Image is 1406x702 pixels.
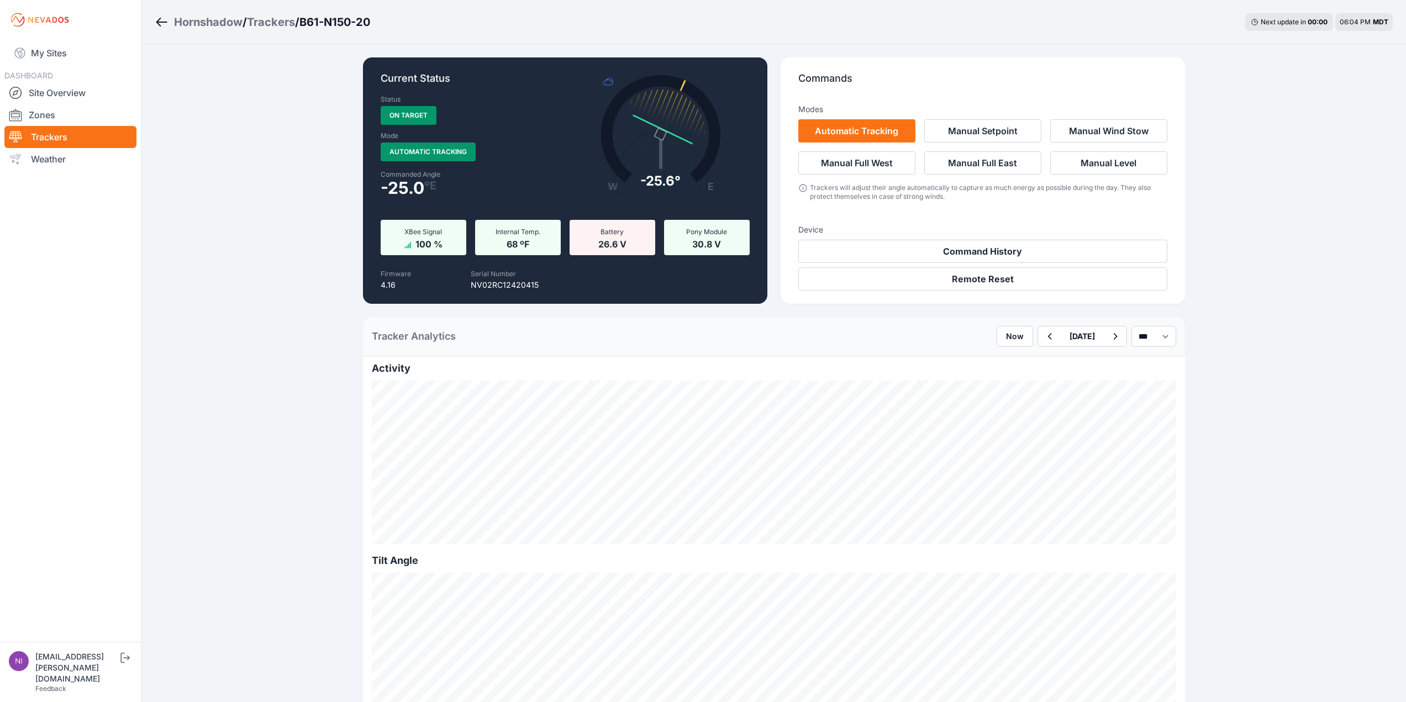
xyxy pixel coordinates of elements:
nav: Breadcrumb [155,8,370,36]
a: Trackers [4,126,136,148]
span: / [243,14,247,30]
button: Manual Full East [924,151,1041,175]
p: Current Status [381,71,750,95]
span: MDT [1373,18,1388,26]
span: DASHBOARD [4,71,53,80]
span: Next update in [1261,18,1306,26]
div: -25.6° [640,172,681,190]
div: Trackers will adjust their angle automatically to capture as much energy as possible during the d... [810,183,1167,201]
label: Mode [381,131,398,140]
h3: B61-N150-20 [299,14,370,30]
span: 26.6 V [598,236,626,250]
span: 100 % [415,236,443,250]
button: Manual Setpoint [924,119,1041,142]
button: Automatic Tracking [798,119,915,142]
h2: Tracker Analytics [372,329,456,344]
a: Weather [4,148,136,170]
img: Nevados [9,11,71,29]
a: Trackers [247,14,295,30]
a: Hornshadow [174,14,243,30]
h3: Device [798,224,1167,235]
a: Site Overview [4,82,136,104]
div: [EMAIL_ADDRESS][PERSON_NAME][DOMAIN_NAME] [35,651,118,684]
button: Manual Full West [798,151,915,175]
label: Firmware [381,270,411,278]
button: Command History [798,240,1167,263]
img: nick.fritz@nevados.solar [9,651,29,671]
p: 4.16 [381,279,411,291]
label: Serial Number [471,270,516,278]
label: Commanded Angle [381,170,559,179]
span: 06:04 PM [1340,18,1371,26]
button: Remote Reset [798,267,1167,291]
span: / [295,14,299,30]
label: Status [381,95,401,104]
button: Now [997,326,1033,347]
button: Manual Level [1050,151,1167,175]
span: 30.8 V [692,236,721,250]
span: -25.0 [381,181,424,194]
p: Commands [798,71,1167,95]
h2: Tilt Angle [372,553,1176,568]
span: On Target [381,106,436,125]
span: Pony Module [686,228,727,236]
p: NV02RC12420415 [471,279,539,291]
button: Manual Wind Stow [1050,119,1167,142]
span: XBee Signal [404,228,442,236]
a: My Sites [4,40,136,66]
span: Battery [601,228,624,236]
h3: Modes [798,104,823,115]
span: 68 ºF [507,236,529,250]
span: º E [424,181,436,190]
h2: Activity [372,361,1176,376]
button: [DATE] [1061,326,1104,346]
span: Automatic Tracking [381,142,476,161]
a: Feedback [35,684,66,693]
a: Zones [4,104,136,126]
span: Internal Temp. [496,228,540,236]
div: 00 : 00 [1308,18,1328,27]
